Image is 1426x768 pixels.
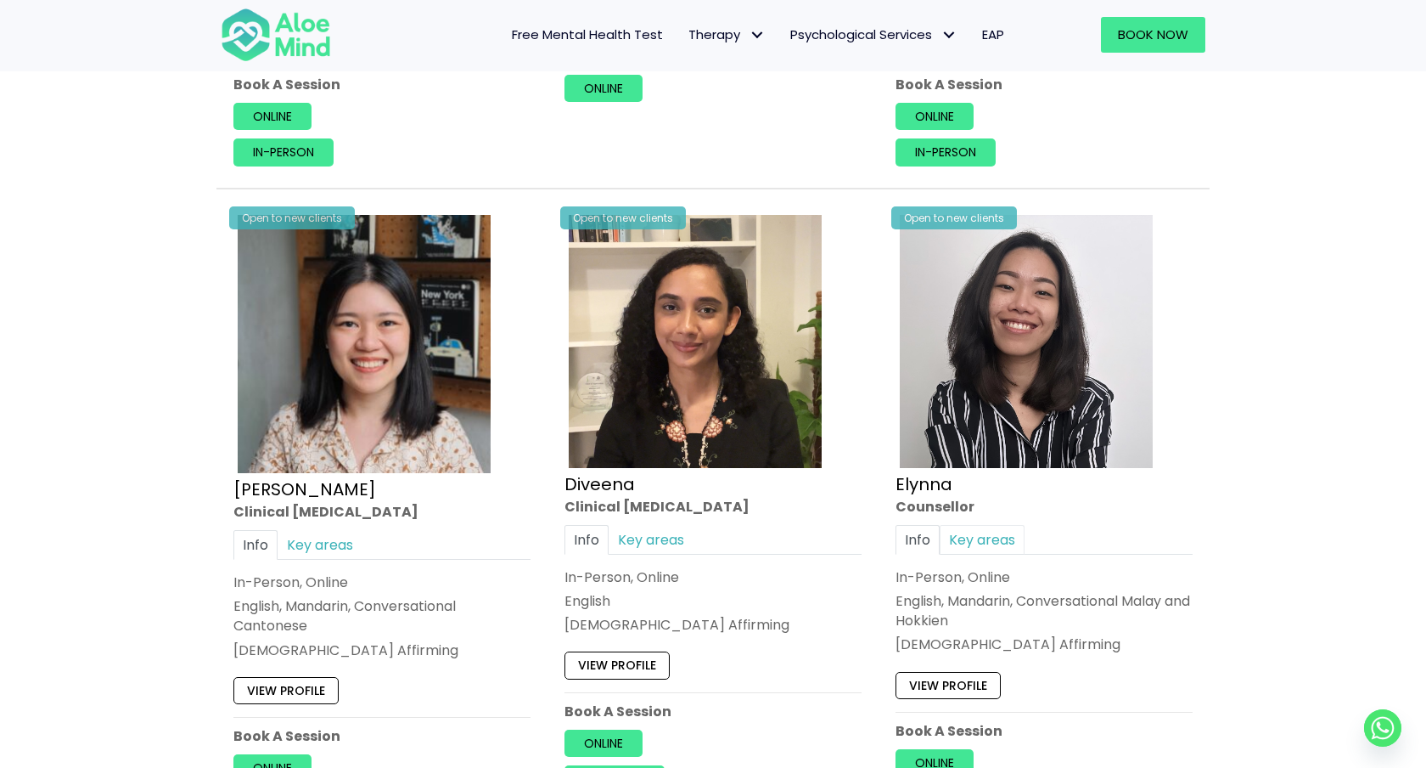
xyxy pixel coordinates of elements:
a: Info [233,530,278,560]
a: Book Now [1101,17,1205,53]
a: In-person [233,139,334,167]
div: [DEMOGRAPHIC_DATA] Affirming [564,615,862,635]
a: Key areas [278,530,362,560]
p: Book A Session [895,721,1193,741]
p: English, Mandarin, Conversational Cantonese [233,596,531,635]
nav: Menu [353,17,1017,53]
a: [PERSON_NAME] [233,477,376,500]
span: Therapy [688,25,765,43]
div: Clinical [MEDICAL_DATA] [233,501,531,521]
div: [DEMOGRAPHIC_DATA] Affirming [895,635,1193,654]
div: Open to new clients [560,206,686,229]
div: Open to new clients [229,206,355,229]
span: Free Mental Health Test [512,25,663,43]
img: Chen-Wen-profile-photo [238,215,491,473]
div: [DEMOGRAPHIC_DATA] Affirming [233,640,531,659]
a: Diveena [564,472,635,495]
a: Online [564,730,643,757]
p: Book A Session [564,702,862,721]
div: Clinical [MEDICAL_DATA] [564,496,862,516]
p: English, Mandarin, Conversational Malay and Hokkien [895,591,1193,630]
a: In-person [895,139,996,167]
a: Online [233,103,312,130]
div: In-Person, Online [564,568,862,587]
a: View profile [233,677,339,704]
p: Book A Session [233,726,531,746]
span: Therapy: submenu [744,23,769,48]
a: TherapyTherapy: submenu [676,17,778,53]
a: Online [564,75,643,102]
a: Online [895,103,974,130]
a: Psychological ServicesPsychological Services: submenu [778,17,969,53]
a: Elynna [895,472,952,495]
a: View profile [895,671,1001,698]
p: Book A Session [233,75,531,94]
p: English [564,591,862,611]
a: Info [564,525,609,555]
span: Book Now [1118,25,1188,43]
a: Info [895,525,940,555]
a: Whatsapp [1364,709,1401,747]
a: Key areas [940,525,1025,555]
div: In-Person, Online [895,568,1193,587]
span: EAP [982,25,1004,43]
span: Psychological Services [790,25,957,43]
div: Open to new clients [891,206,1017,229]
a: Free Mental Health Test [499,17,676,53]
a: EAP [969,17,1017,53]
img: Aloe mind Logo [221,7,331,63]
span: Psychological Services: submenu [936,23,961,48]
a: View profile [564,652,670,679]
img: Elynna Counsellor [900,215,1153,468]
img: IMG_1660 – Diveena Nair [569,215,822,468]
div: Counsellor [895,496,1193,516]
a: Key areas [609,525,693,555]
div: In-Person, Online [233,573,531,592]
p: Book A Session [895,75,1193,94]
